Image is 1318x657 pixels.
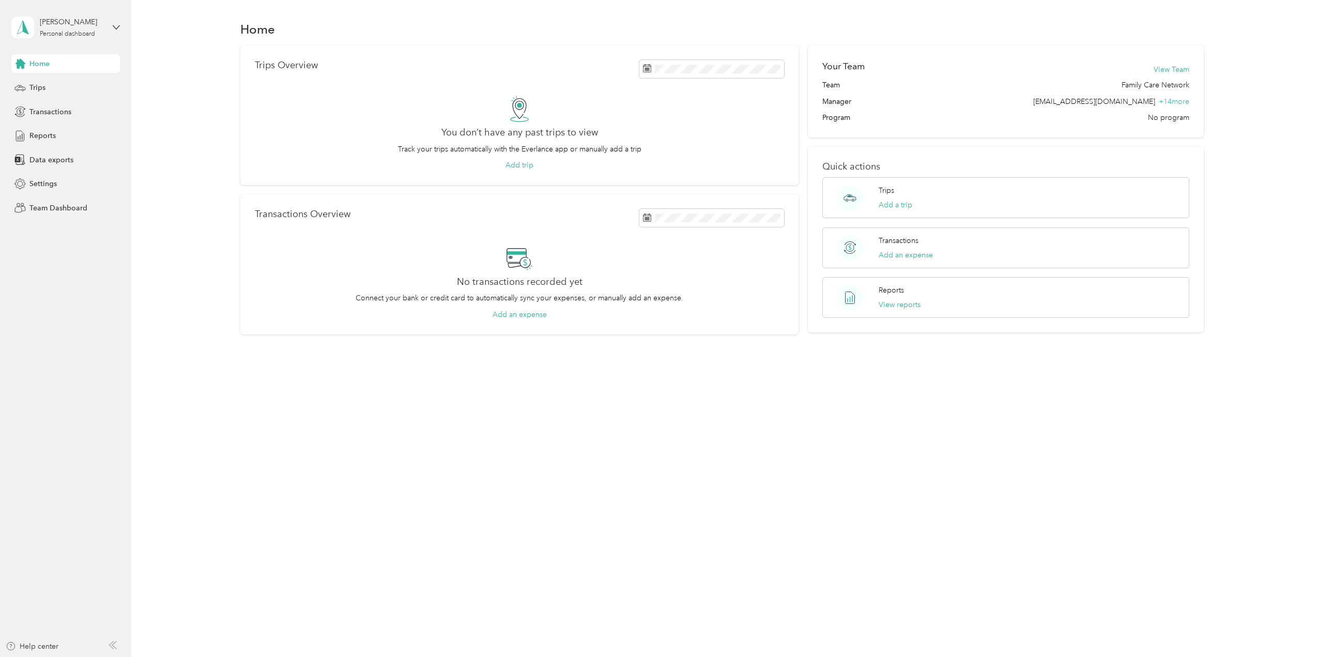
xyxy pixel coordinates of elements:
[493,309,547,320] button: Add an expense
[879,235,918,246] p: Transactions
[29,106,71,117] span: Transactions
[240,24,275,35] h1: Home
[822,80,840,90] span: Team
[822,112,850,123] span: Program
[398,144,641,155] p: Track your trips automatically with the Everlance app or manually add a trip
[40,31,95,37] div: Personal dashboard
[29,155,73,165] span: Data exports
[356,293,683,303] p: Connect your bank or credit card to automatically sync your expenses, or manually add an expense.
[1148,112,1189,123] span: No program
[879,200,912,210] button: Add a trip
[29,178,57,189] span: Settings
[6,641,58,652] button: Help center
[255,209,350,220] p: Transactions Overview
[879,285,904,296] p: Reports
[29,82,45,93] span: Trips
[40,17,104,27] div: [PERSON_NAME]
[1159,97,1189,106] span: + 14 more
[822,96,851,107] span: Manager
[1033,97,1155,106] span: [EMAIL_ADDRESS][DOMAIN_NAME]
[255,60,318,71] p: Trips Overview
[29,58,50,69] span: Home
[29,203,87,213] span: Team Dashboard
[29,130,56,141] span: Reports
[505,160,533,171] button: Add trip
[822,161,1189,172] p: Quick actions
[441,127,598,138] h2: You don’t have any past trips to view
[879,250,933,261] button: Add an expense
[1260,599,1318,657] iframe: Everlance-gr Chat Button Frame
[457,277,583,287] h2: No transactions recorded yet
[879,299,921,310] button: View reports
[1154,64,1189,75] button: View Team
[879,185,894,196] p: Trips
[822,60,865,73] h2: Your Team
[1122,80,1189,90] span: Family Care Network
